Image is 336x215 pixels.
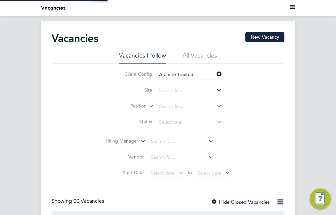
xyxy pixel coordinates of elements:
[185,168,194,177] span: To
[245,32,284,42] button: New Vacancy
[151,170,175,176] span: Select date
[183,52,217,64] li: All Vacancies
[119,52,166,64] li: Vacancies I follow
[197,170,221,176] span: Select date
[100,138,138,145] label: Hiring Manager
[106,170,144,176] label: Start Date
[73,198,104,204] span: 00 Vacancies
[310,189,331,210] button: Engage Resource Center
[106,154,144,160] label: Vendor
[157,118,222,127] input: Select one
[114,119,152,125] label: Status
[157,102,222,111] input: Search for...
[157,70,222,79] input: Search for...
[211,199,270,205] label: Hide Closed Vacancies
[52,198,105,205] div: Showing
[148,137,214,146] input: Search for...
[157,86,222,95] input: Search for...
[114,87,152,93] label: Site
[52,32,98,45] h2: Vacancies
[108,103,147,109] label: Position
[41,4,65,12] li: Vacancies
[148,153,214,162] input: Search for...
[114,71,152,77] label: Client Config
